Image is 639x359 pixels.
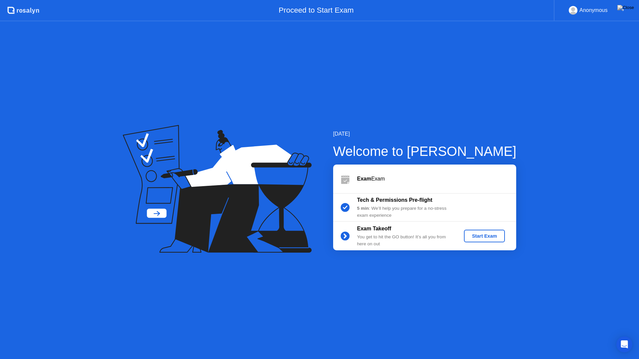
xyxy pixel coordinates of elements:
b: Tech & Permissions Pre-flight [357,197,432,203]
div: : We’ll help you prepare for a no-stress exam experience [357,205,453,219]
div: You get to hit the GO button! It’s all you from here on out [357,234,453,247]
img: Close [617,5,634,10]
b: Exam Takeoff [357,226,391,231]
div: Exam [357,175,516,183]
div: Open Intercom Messenger [616,336,632,352]
button: Start Exam [464,230,505,242]
div: Welcome to [PERSON_NAME] [333,141,517,161]
div: [DATE] [333,130,517,138]
b: 5 min [357,206,369,211]
div: Anonymous [579,6,608,15]
div: Start Exam [467,233,502,239]
b: Exam [357,176,371,181]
